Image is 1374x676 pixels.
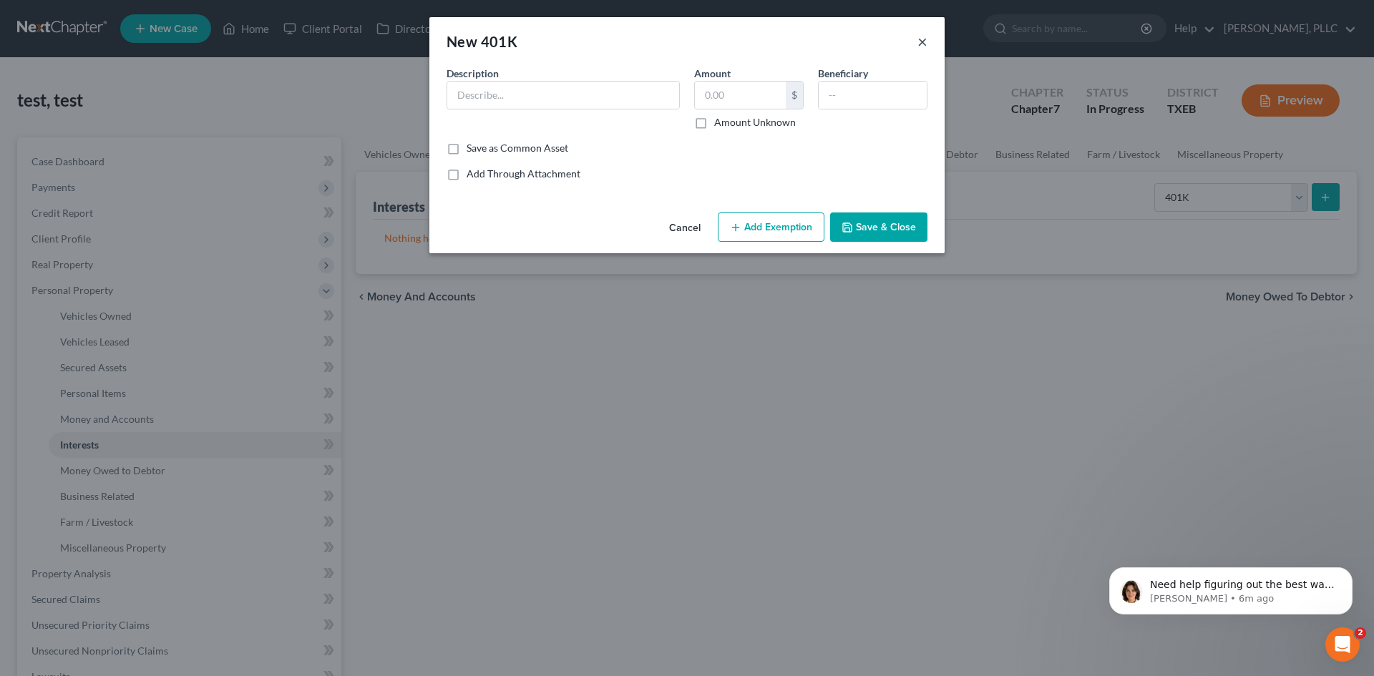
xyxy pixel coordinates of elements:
label: Save as Common Asset [467,141,568,155]
span: Need help figuring out the best way to enter your client's income? Here's a quick article to show... [62,41,247,124]
label: Beneficiary [818,66,868,81]
span: Description [447,67,499,79]
div: New 401K [447,31,517,52]
div: $ [786,82,803,109]
button: Add Exemption [718,212,824,243]
button: Save & Close [830,212,927,243]
span: 2 [1355,627,1366,639]
label: Amount Unknown [714,115,796,129]
input: 0.00 [695,82,786,109]
p: Message from Emma, sent 6m ago [62,55,247,68]
input: -- [819,82,927,109]
button: × [917,33,927,50]
input: Describe... [447,82,679,109]
label: Amount [694,66,731,81]
iframe: Intercom live chat [1325,627,1360,662]
button: Cancel [658,214,712,243]
label: Add Through Attachment [467,167,580,181]
iframe: Intercom notifications message [1088,537,1374,637]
